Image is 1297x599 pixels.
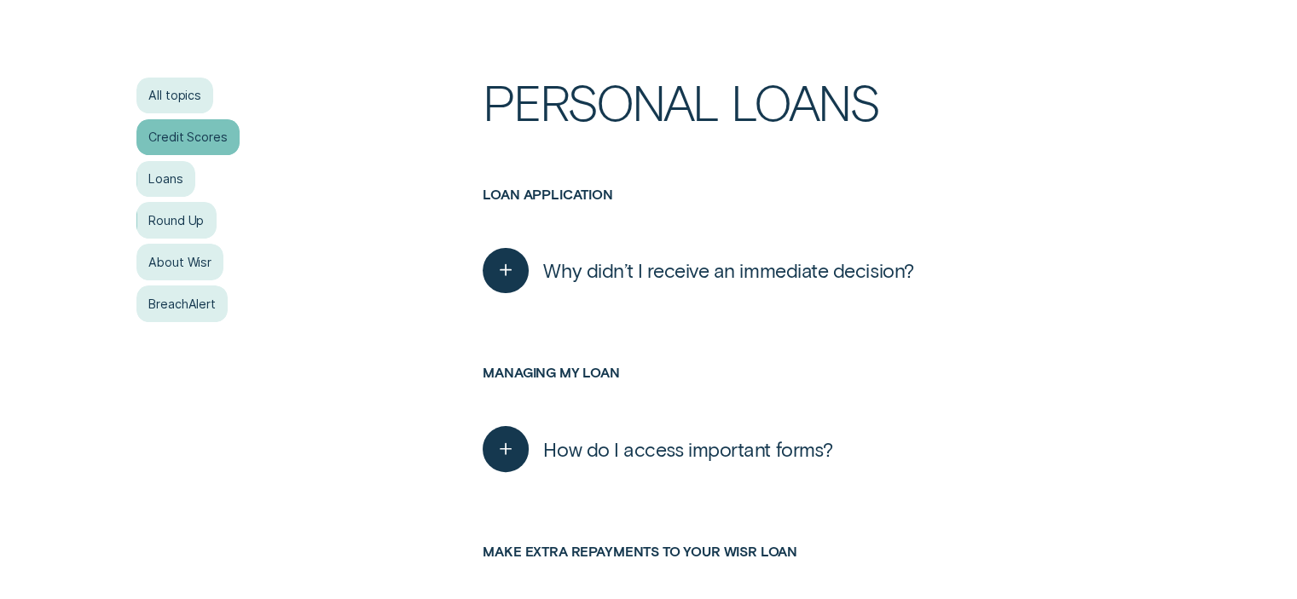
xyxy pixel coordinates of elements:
span: How do I access important forms? [543,437,832,462]
button: Why didn’t I receive an immediate decision? [483,248,913,293]
h3: Make extra repayments to your Wisr Loan [483,544,1161,594]
span: Why didn’t I receive an immediate decision? [543,258,913,283]
a: BreachAlert [136,285,228,322]
a: All topics [136,78,213,114]
a: Credit Scores [136,119,240,156]
h3: Loan application [483,187,1161,237]
button: How do I access important forms? [483,426,832,471]
a: Loans [136,161,195,198]
h1: Personal Loans [483,78,1161,187]
a: About Wisr [136,244,223,280]
h3: Managing my loan [483,365,1161,415]
a: Round Up [136,202,216,239]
